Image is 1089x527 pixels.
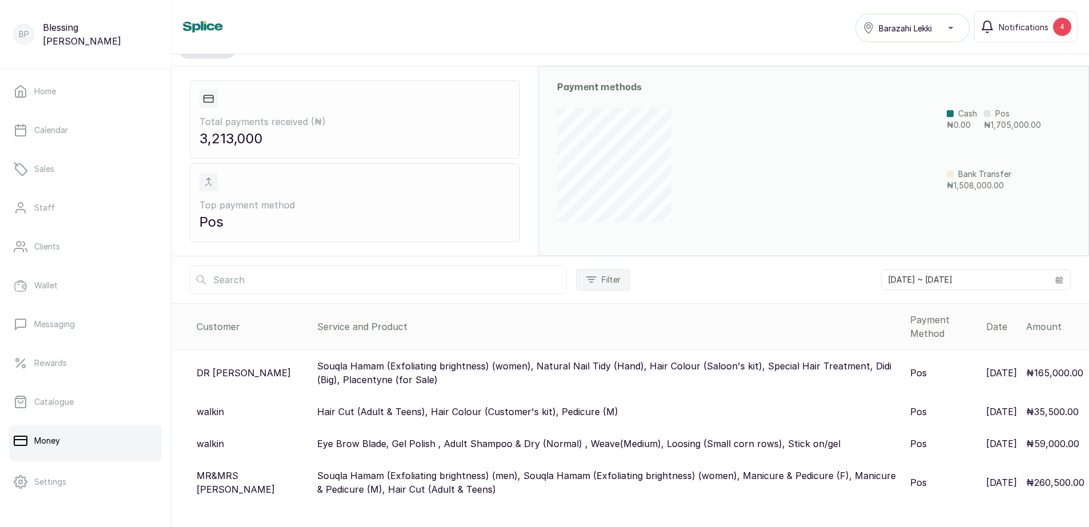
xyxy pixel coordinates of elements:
[1026,405,1079,419] p: ₦35,500.00
[34,124,68,136] p: Calendar
[34,163,54,175] p: Sales
[557,81,1070,94] h2: Payment methods
[947,119,977,131] p: ₦0.00
[34,319,75,330] p: Messaging
[34,357,67,369] p: Rewards
[9,114,162,146] a: Calendar
[855,14,970,42] button: Barazahi Lekki
[43,21,157,48] p: Blessing [PERSON_NAME]
[986,366,1017,380] p: [DATE]
[197,437,224,450] p: walkin
[1026,437,1079,450] p: ₦59,000.00
[1026,320,1084,333] div: Amount
[1026,366,1083,380] p: ₦165,000.00
[986,476,1017,489] p: [DATE]
[910,366,927,380] p: Pos
[1055,276,1063,284] svg: calendar
[9,466,162,498] a: Settings
[9,308,162,340] a: Messaging
[197,320,308,333] div: Customer
[986,320,1017,333] div: Date
[34,202,55,214] p: Staff
[910,437,927,450] p: Pos
[1053,18,1071,36] div: 4
[1026,476,1084,489] p: ₦260,500.00
[9,425,162,457] a: Money
[190,265,567,294] input: Search
[879,22,932,34] span: Barazahi Lekki
[317,405,618,419] p: Hair Cut (Adult & Teens), Hair Colour (Customer's kit), Pedicure (M)
[9,269,162,301] a: Wallet
[910,313,977,340] div: Payment Method
[197,366,291,380] p: DR [PERSON_NAME]
[317,469,901,496] p: Souqla Hamam (Exfoliating brightness) (men), Souqla Hamam (Exfoliating brightness) (women), Manic...
[910,476,927,489] p: Pos
[9,386,162,418] a: Catalogue
[9,347,162,379] a: Rewards
[910,405,927,419] p: Pos
[974,11,1078,42] button: Notifications4
[317,320,901,333] div: Service and Product
[986,405,1017,419] p: [DATE]
[995,108,1010,119] p: Pos
[317,359,901,387] p: Souqla Hamam (Exfoliating brightness) (women), Natural Nail Tidy (Hand), Hair Colour (Saloon's ki...
[197,405,224,419] p: walkin
[9,75,162,107] a: Home
[9,192,162,224] a: Staff
[576,269,630,291] button: Filter
[986,437,1017,450] p: [DATE]
[882,270,1048,289] input: Select date
[199,212,510,232] p: Pos
[34,241,60,252] p: Clients
[958,108,977,119] p: Cash
[34,435,60,446] p: Money
[19,29,29,40] p: BP
[984,119,1041,131] p: ₦1,705,000.00
[317,437,840,450] p: Eye Brow Blade, Gel Polish , Adult Shampoo & Dry (Normal) , Weave(Medium), Loosing (Small corn ro...
[34,476,66,488] p: Settings
[197,469,308,496] p: MR&MRS [PERSON_NAME]
[199,128,510,149] p: 3,213,000
[34,86,56,97] p: Home
[9,153,162,185] a: Sales
[34,396,74,408] p: Catalogue
[199,115,510,128] p: Total payments received ( ₦ )
[999,21,1048,33] span: Notifications
[34,280,58,291] p: Wallet
[602,274,620,285] span: Filter
[199,198,510,212] p: Top payment method
[9,231,162,263] a: Clients
[958,168,1011,180] p: Bank Transfer
[947,180,1011,191] p: ₦1,508,000.00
